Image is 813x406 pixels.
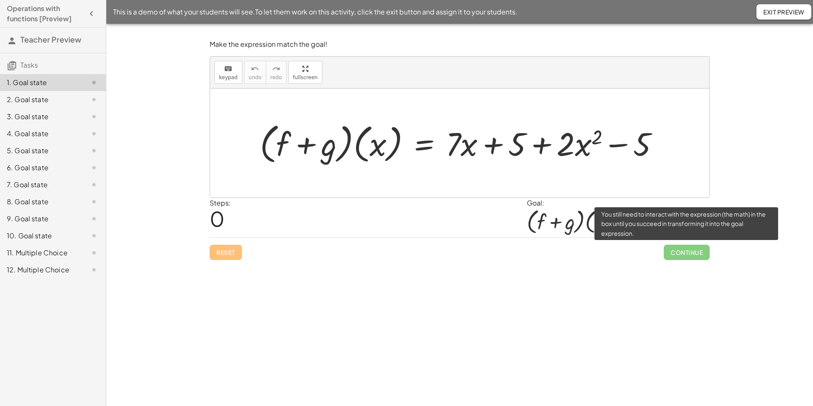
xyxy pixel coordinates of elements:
i: Task not started. [89,231,99,241]
i: Task not started. [89,265,99,275]
button: redoredo [266,61,287,84]
div: 12. Multiple Choice [7,265,75,275]
div: 5. Goal state [7,146,75,156]
i: redo [272,64,280,74]
h4: Operations with functions [Preview] [7,3,84,24]
span: Tasks [20,60,38,69]
button: fullscreen [288,61,322,84]
i: Task not started. [89,163,99,173]
div: 2. Goal state [7,94,75,105]
span: Exit Preview [763,8,804,16]
span: keypad [219,74,238,80]
div: Goal: [527,198,710,208]
div: 4. Goal state [7,129,75,139]
i: Task not started. [89,146,99,156]
span: redo [270,74,282,80]
div: 7. Goal state [7,180,75,190]
i: Task not started. [89,112,99,122]
span: undo [249,74,262,80]
span: fullscreen [293,74,318,80]
div: 3. Goal state [7,112,75,122]
button: Exit Preview [756,4,811,20]
i: Task not started. [89,94,99,105]
i: Task not started. [89,129,99,139]
i: Task not started. [89,197,99,207]
div: 9. Goal state [7,214,75,224]
label: Steps: [210,198,231,207]
i: keyboard [224,64,232,74]
i: undo [251,64,259,74]
button: keyboardkeypad [214,61,242,84]
button: undoundo [244,61,266,84]
i: Task not started. [89,180,99,190]
i: Task not started. [89,214,99,224]
div: 10. Goal state [7,231,75,241]
div: 6. Goal state [7,163,75,173]
div: 8. Goal state [7,197,75,207]
i: Task not started. [89,248,99,258]
div: 1. Goal state [7,77,75,88]
div: 11. Multiple Choice [7,248,75,258]
span: 0 [210,206,225,232]
span: This is a demo of what your students will see. To let them work on this activity, click the exit ... [113,7,517,17]
i: Task not started. [89,77,99,88]
span: Teacher Preview [20,34,81,44]
p: Make the expression match the goal! [210,40,710,49]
